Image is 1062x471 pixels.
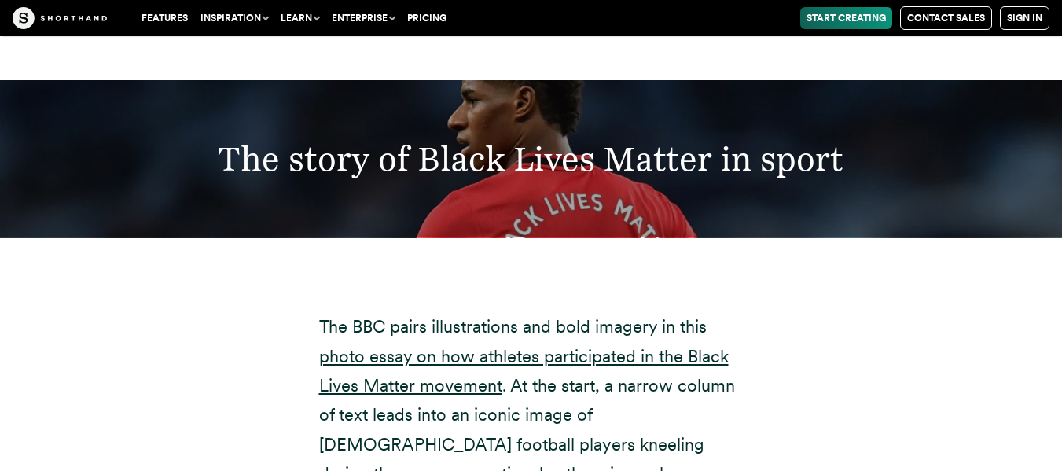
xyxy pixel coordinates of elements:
[1000,6,1049,30] a: Sign in
[13,7,107,29] img: The Craft
[274,7,325,29] button: Learn
[135,7,194,29] a: Features
[900,6,992,30] a: Contact Sales
[194,7,274,29] button: Inspiration
[125,138,937,179] h2: The story of Black Lives Matter in sport
[319,346,729,396] a: photo essay on how athletes participated in the Black Lives Matter movement
[401,7,453,29] a: Pricing
[800,7,892,29] a: Start Creating
[325,7,401,29] button: Enterprise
